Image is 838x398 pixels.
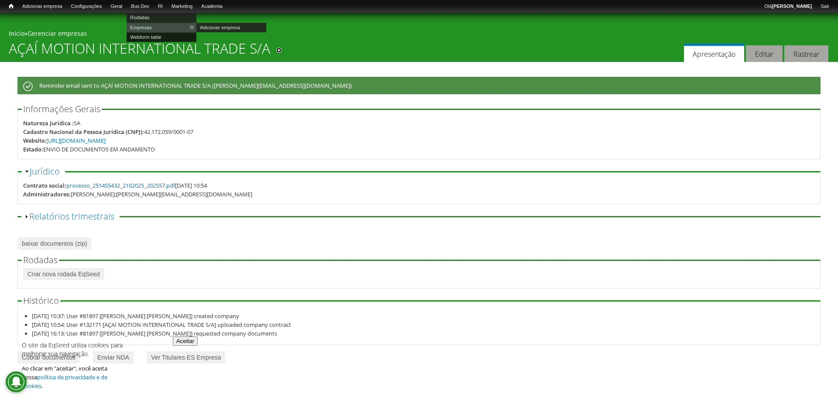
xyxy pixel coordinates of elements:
span: Informações Gerais [23,103,100,115]
a: Configurações [67,2,106,11]
a: Bus Dev [127,2,154,11]
a: Academia [197,2,227,11]
div: Cadastro Nacional da Pessoa Jurídica (CNPJ): [23,127,144,136]
a: Início [9,29,24,38]
a: Criar nova rodada EqSeed [23,268,104,280]
div: Website: [23,136,46,145]
a: Jurídico [30,165,60,177]
a: política de privacidade e de cookies [22,373,107,390]
li: [DATE] 10:37: User #81897 [[PERSON_NAME] [PERSON_NAME]] created company [32,312,815,320]
a: Editar [746,45,783,62]
li: [DATE] 10:54: User #132171 [AÇAÍ MOTION INTERNATIONAL TRADE S/A] uploaded company contract [32,320,815,329]
a: Sair [816,2,834,11]
a: [URL][DOMAIN_NAME] [46,137,106,144]
div: Reminder email sent to AÇAÍ MOTION INTERNATIONAL TRADE S/A ([PERSON_NAME][EMAIL_ADDRESS][DOMAIN_N... [17,77,821,94]
strong: [PERSON_NAME] [772,3,812,9]
div: Natureza Jurídica : [23,119,74,127]
div: » [9,29,829,40]
a: baixar documentos (zip) [17,237,91,250]
div: Estado: [23,145,43,154]
div: Contrato social: [23,181,66,190]
a: Início [4,2,18,10]
h1: AÇAÍ MOTION INTERNATIONAL TRADE S/A [9,40,270,62]
p: Ao clicar em "aceitar", você aceita nossa . [22,364,127,390]
a: RI [154,2,167,11]
div: ENVIO DE DOCUMENTOS EM ANDAMENTO [43,145,155,154]
a: Apresentação [684,44,744,62]
h5: O site da EqSeed utiliza cookies para melhorar sua navegação. [22,341,127,358]
span: Histórico [23,295,59,306]
a: Adicionar empresa [18,2,67,11]
li: [DATE] 16:13: User #81897 [[PERSON_NAME] [PERSON_NAME]] requested company documents [32,329,815,338]
a: Rastrear [784,45,828,62]
span: [DATE] 10:54 [66,182,207,189]
span: Rodadas [23,254,58,266]
a: Gerenciar empresas [27,29,87,38]
a: processo_251455432_2102025_202557.pdf [66,182,175,189]
span: Início [9,3,14,9]
button: Aceitar [173,336,198,346]
a: Marketing [167,2,197,11]
div: 42.172.059/0001-07 [144,127,193,136]
a: Geral [106,2,127,11]
a: Relatórios trimestrais [29,210,114,222]
a: Olá[PERSON_NAME] [760,2,816,11]
div: Administradores: [23,190,71,199]
div: SA [74,119,80,127]
div: [PERSON_NAME];[PERSON_NAME][EMAIL_ADDRESS][DOMAIN_NAME] [71,190,252,199]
